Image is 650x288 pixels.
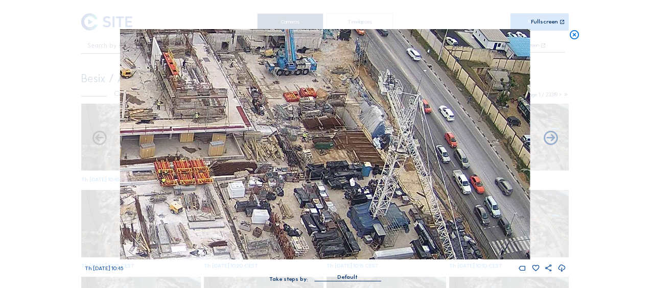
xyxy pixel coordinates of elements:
div: Fullscreen [531,19,558,25]
i: Back [542,130,559,147]
div: Default [314,273,381,281]
img: Image [120,29,530,259]
div: Default [337,273,358,282]
span: Th [DATE] 10:45 [85,265,123,272]
div: Take steps by: [269,276,308,282]
i: Forward [91,130,108,147]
